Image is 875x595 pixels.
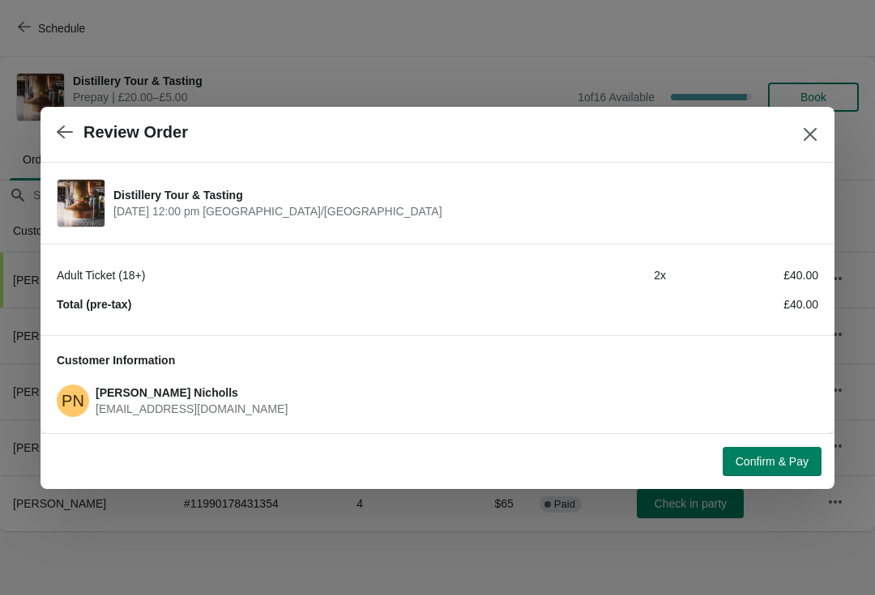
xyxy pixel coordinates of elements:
div: Adult Ticket (18+) [57,267,514,283]
strong: Total (pre-tax) [57,298,131,311]
span: [DATE] 12:00 pm [GEOGRAPHIC_DATA]/[GEOGRAPHIC_DATA] [113,203,810,219]
img: Distillery Tour & Tasting | | August 24 | 12:00 pm Europe/London [58,180,105,227]
div: 2 x [514,267,666,283]
button: Close [796,120,825,149]
span: Paul [57,385,89,417]
span: [EMAIL_ADDRESS][DOMAIN_NAME] [96,402,288,415]
div: £40.00 [666,267,818,283]
h2: Review Order [83,123,188,142]
span: Confirm & Pay [736,455,809,468]
span: [PERSON_NAME] Nicholls [96,386,238,399]
text: PN [62,392,84,410]
span: Customer Information [57,354,175,367]
span: Distillery Tour & Tasting [113,187,810,203]
button: Confirm & Pay [723,447,822,476]
div: £40.00 [666,296,818,312]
